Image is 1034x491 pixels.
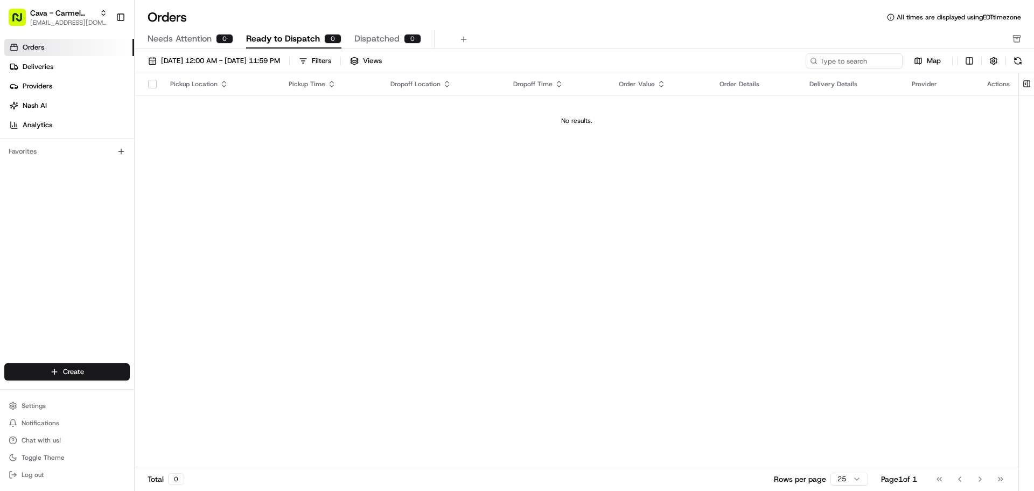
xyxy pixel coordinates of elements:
span: Map [927,56,941,66]
button: Toggle Theme [4,450,130,465]
div: Dropoff Time [513,80,602,88]
button: Chat with us! [4,433,130,448]
button: Views [345,53,387,68]
div: 0 [216,34,233,44]
a: Analytics [4,116,134,134]
input: Type to search [806,53,903,68]
span: Needs Attention [148,32,212,45]
div: Dropoff Location [390,80,496,88]
a: Nash AI [4,97,134,114]
button: Filters [294,53,336,68]
button: Notifications [4,416,130,431]
div: No results. [139,116,1014,125]
span: Toggle Theme [22,453,65,462]
span: Deliveries [23,62,53,72]
a: Providers [4,78,134,95]
div: Pickup Location [170,80,271,88]
button: Cava - Carmel Commons[EMAIL_ADDRESS][DOMAIN_NAME] [4,4,111,30]
div: Total [148,473,184,485]
span: Dispatched [354,32,400,45]
button: Log out [4,467,130,482]
div: Provider [912,80,970,88]
button: Refresh [1010,53,1025,68]
button: Map [907,54,948,67]
span: Providers [23,81,52,91]
span: Settings [22,402,46,410]
span: [DATE] 12:00 AM - [DATE] 11:59 PM [161,56,280,66]
span: Views [363,56,382,66]
span: Notifications [22,419,59,427]
span: Orders [23,43,44,52]
h1: Orders [148,9,187,26]
span: Log out [22,471,44,479]
div: Favorites [4,143,130,160]
a: Deliveries [4,58,134,75]
p: Rows per page [774,474,826,485]
div: 0 [404,34,421,44]
div: Order Value [619,80,702,88]
div: 0 [168,473,184,485]
div: Page 1 of 1 [881,474,917,485]
div: Delivery Details [809,80,895,88]
span: Nash AI [23,101,47,110]
div: Order Details [719,80,792,88]
div: 0 [324,34,341,44]
button: [EMAIL_ADDRESS][DOMAIN_NAME] [30,18,107,27]
div: Actions [987,80,1010,88]
span: Ready to Dispatch [246,32,320,45]
span: All times are displayed using EDT timezone [897,13,1021,22]
a: Orders [4,39,134,56]
button: Cava - Carmel Commons [30,8,95,18]
span: Create [63,367,84,377]
div: Filters [312,56,331,66]
span: Analytics [23,120,52,130]
div: Pickup Time [289,80,373,88]
button: Settings [4,398,130,413]
button: Create [4,363,130,381]
span: Chat with us! [22,436,61,445]
button: [DATE] 12:00 AM - [DATE] 11:59 PM [143,53,285,68]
